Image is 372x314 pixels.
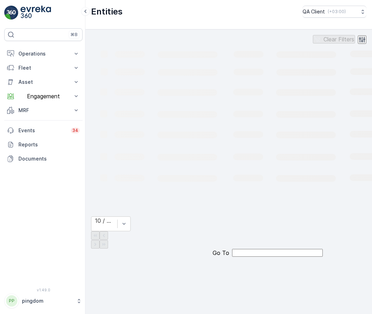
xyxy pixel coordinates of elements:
p: pingdom [22,297,73,304]
p: Reports [18,141,80,148]
button: Asset [4,75,83,89]
p: Entities [91,6,123,17]
button: Operations [4,47,83,61]
img: logo [4,6,18,20]
p: Documents [18,155,80,162]
p: ⌘B [71,32,78,37]
img: logo_light-DOdMpM7g.png [21,6,51,20]
span: v 1.49.0 [4,288,83,292]
p: Events [18,127,67,134]
a: Reports [4,138,83,152]
button: PPpingdom [4,293,83,308]
a: Documents [4,152,83,166]
button: Clear Filters [313,35,355,43]
a: Events34 [4,123,83,138]
p: QA Client [303,8,325,15]
p: Operations [18,50,68,57]
p: ( +03:00 ) [328,9,346,14]
span: Go To [213,250,229,256]
div: 10 / Page [95,217,114,224]
p: 34 [72,128,78,133]
button: QA Client(+03:00) [303,6,366,18]
div: PP [6,295,17,307]
button: MRF [4,103,83,117]
p: Fleet [18,64,68,71]
p: Engagement [18,93,68,99]
p: Asset [18,78,68,86]
p: Clear Filters [323,36,354,42]
button: Engagement [4,89,83,103]
p: MRF [18,107,68,114]
button: Fleet [4,61,83,75]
